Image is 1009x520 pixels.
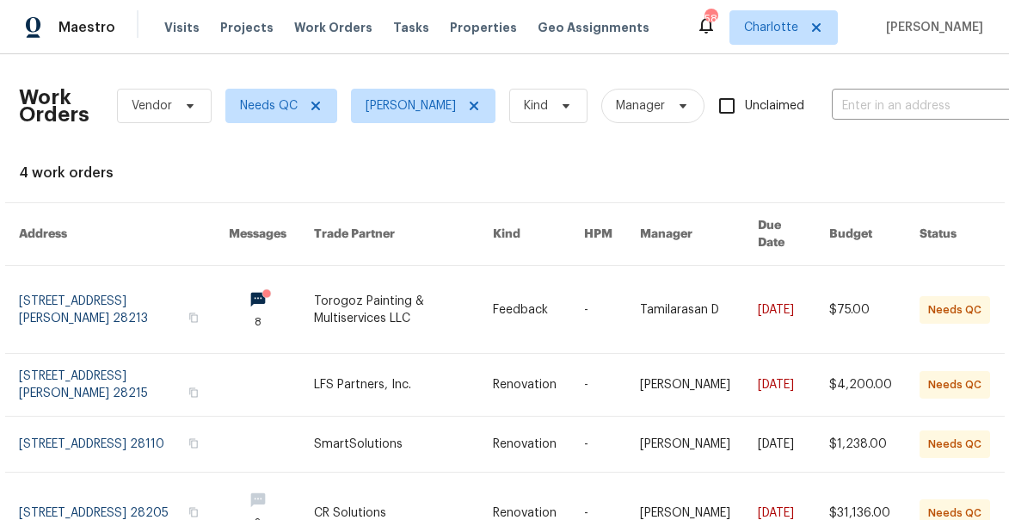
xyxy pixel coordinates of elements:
[300,354,479,417] td: LFS Partners, Inc.
[570,203,626,266] th: HPM
[300,417,479,473] td: SmartSolutions
[479,417,570,473] td: Renovation
[393,22,429,34] span: Tasks
[570,354,626,417] td: -
[366,97,456,115] span: [PERSON_NAME]
[186,505,201,520] button: Copy Address
[479,266,570,354] td: Feedback
[832,93,1004,120] input: Enter in an address
[570,417,626,473] td: -
[164,19,200,36] span: Visits
[744,19,798,36] span: Charlotte
[570,266,626,354] td: -
[240,97,298,115] span: Needs QC
[538,19,649,36] span: Geo Assignments
[220,19,274,36] span: Projects
[815,203,906,266] th: Budget
[744,203,816,266] th: Due Date
[626,203,744,266] th: Manager
[5,203,215,266] th: Address
[745,97,804,115] span: Unclaimed
[616,97,665,115] span: Manager
[704,10,717,28] div: 58
[879,19,983,36] span: [PERSON_NAME]
[626,417,744,473] td: [PERSON_NAME]
[215,203,300,266] th: Messages
[186,310,201,325] button: Copy Address
[186,385,201,400] button: Copy Address
[524,97,548,115] span: Kind
[626,266,744,354] td: Tamilarasan D
[450,19,517,36] span: Properties
[58,19,115,36] span: Maestro
[186,436,201,451] button: Copy Address
[132,97,172,115] span: Vendor
[626,354,744,417] td: [PERSON_NAME]
[300,203,479,266] th: Trade Partner
[19,164,991,182] div: 4 work orders
[294,19,372,36] span: Work Orders
[906,203,1004,266] th: Status
[479,203,570,266] th: Kind
[19,89,89,123] h2: Work Orders
[300,266,479,354] td: Torogoz Painting & Multiservices LLC
[479,354,570,417] td: Renovation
